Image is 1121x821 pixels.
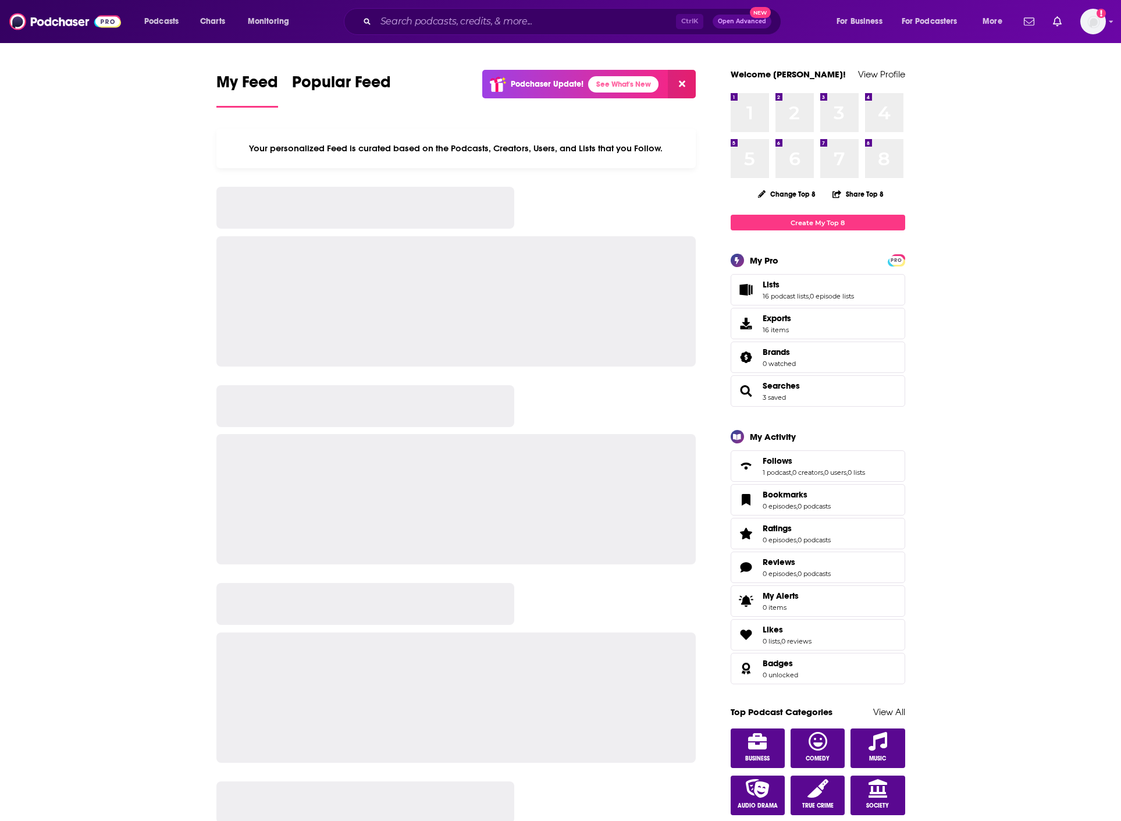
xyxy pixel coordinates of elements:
[731,552,905,583] span: Reviews
[763,292,809,300] a: 16 podcast lists
[791,776,845,815] a: True Crime
[763,658,793,669] span: Badges
[763,671,798,679] a: 0 unlocked
[731,776,785,815] a: Audio Drama
[798,502,831,510] a: 0 podcasts
[780,637,781,645] span: ,
[731,518,905,549] span: Ratings
[792,468,823,477] a: 0 creators
[292,72,391,99] span: Popular Feed
[763,360,796,368] a: 0 watched
[676,14,703,29] span: Ctrl K
[837,13,882,30] span: For Business
[9,10,121,33] img: Podchaser - Follow, Share and Rate Podcasts
[200,13,225,30] span: Charts
[763,381,800,391] a: Searches
[1019,12,1039,31] a: Show notifications dropdown
[763,557,795,567] span: Reviews
[763,456,792,466] span: Follows
[511,79,583,89] p: Podchaser Update!
[731,215,905,230] a: Create My Top 8
[824,468,846,477] a: 0 users
[248,13,289,30] span: Monitoring
[763,570,796,578] a: 0 episodes
[588,76,659,93] a: See What's New
[763,523,792,534] span: Ratings
[763,279,780,290] span: Lists
[731,585,905,617] a: My Alerts
[763,603,799,612] span: 0 items
[763,347,796,357] a: Brands
[731,375,905,407] span: Searches
[745,755,770,762] span: Business
[735,458,758,474] a: Follows
[731,706,832,717] a: Top Podcast Categories
[763,456,865,466] a: Follows
[735,492,758,508] a: Bookmarks
[735,525,758,542] a: Ratings
[791,728,845,768] a: Comedy
[802,802,834,809] span: True Crime
[889,255,903,264] a: PRO
[355,8,792,35] div: Search podcasts, credits, & more...
[713,15,771,29] button: Open AdvancedNew
[751,187,823,201] button: Change Top 8
[846,468,848,477] span: ,
[858,69,905,80] a: View Profile
[850,728,905,768] a: Music
[731,342,905,373] span: Brands
[763,279,854,290] a: Lists
[735,660,758,677] a: Badges
[848,468,865,477] a: 0 lists
[781,637,812,645] a: 0 reviews
[750,431,796,442] div: My Activity
[806,755,830,762] span: Comedy
[763,313,791,324] span: Exports
[731,653,905,684] span: Badges
[193,12,232,31] a: Charts
[144,13,179,30] span: Podcasts
[873,706,905,717] a: View All
[850,776,905,815] a: Society
[796,536,798,544] span: ,
[735,349,758,365] a: Brands
[763,637,780,645] a: 0 lists
[763,536,796,544] a: 0 episodes
[731,728,785,768] a: Business
[823,468,824,477] span: ,
[731,484,905,516] span: Bookmarks
[796,502,798,510] span: ,
[731,450,905,482] span: Follows
[738,802,778,809] span: Audio Drama
[1080,9,1106,34] span: Logged in as hoffmacv
[983,13,1002,30] span: More
[1097,9,1106,18] svg: Add a profile image
[750,255,778,266] div: My Pro
[796,570,798,578] span: ,
[869,755,886,762] span: Music
[376,12,676,31] input: Search podcasts, credits, & more...
[832,183,884,205] button: Share Top 8
[798,570,831,578] a: 0 podcasts
[1080,9,1106,34] button: Show profile menu
[809,292,810,300] span: ,
[763,347,790,357] span: Brands
[292,72,391,108] a: Popular Feed
[731,619,905,651] span: Likes
[240,12,304,31] button: open menu
[828,12,897,31] button: open menu
[763,502,796,510] a: 0 episodes
[763,393,786,401] a: 3 saved
[735,282,758,298] a: Lists
[735,627,758,643] a: Likes
[974,12,1017,31] button: open menu
[810,292,854,300] a: 0 episode lists
[735,559,758,575] a: Reviews
[763,489,831,500] a: Bookmarks
[763,523,831,534] a: Ratings
[763,591,799,601] span: My Alerts
[216,72,278,108] a: My Feed
[735,383,758,399] a: Searches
